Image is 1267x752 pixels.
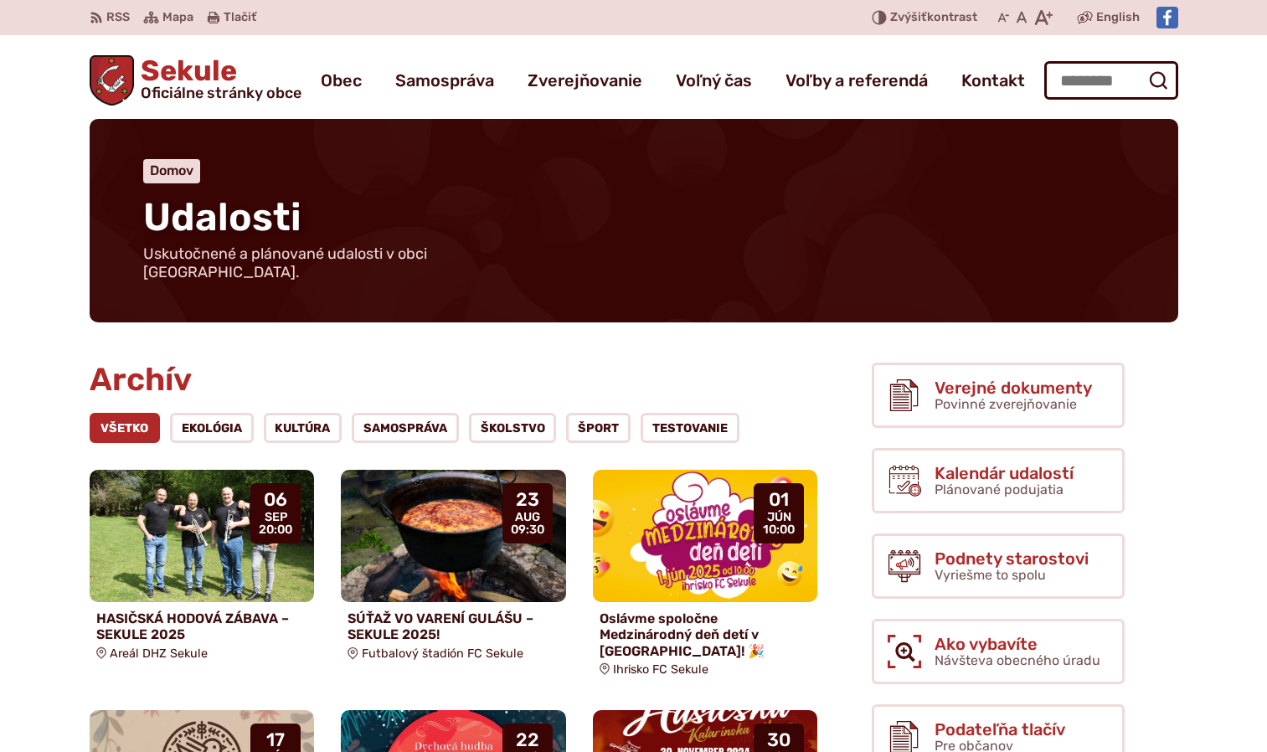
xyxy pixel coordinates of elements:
span: Verejné dokumenty [935,379,1092,397]
span: Zvýšiť [890,10,927,24]
a: ŠKOLSTVO [469,413,557,443]
span: 09:30 [511,523,544,537]
span: Tlačiť [224,11,256,25]
a: Voľný čas [676,57,752,104]
a: Ekológia [170,413,254,443]
a: Šport [566,413,631,443]
span: 17 [259,730,292,750]
a: Obec [321,57,362,104]
span: Podateľňa tlačív [935,720,1065,739]
span: 23 [511,490,544,510]
a: Samospráva [352,413,459,443]
a: Kalendár udalostí Plánované podujatia [872,448,1125,513]
span: 30 [762,730,796,750]
span: 10:00 [763,523,795,537]
span: Ihrisko FC Sekule [613,662,708,677]
span: Podnety starostovi [935,549,1089,568]
span: kontrast [890,11,977,25]
a: Domov [150,162,193,178]
a: Kultúra [264,413,343,443]
a: HASIČSKÁ HODOVÁ ZÁBAVA – SEKULE 2025 Areál DHZ Sekule 06 sep 20:00 [90,470,315,667]
a: Ako vybavíte Návšteva obecného úradu [872,619,1125,684]
span: Ako vybavíte [935,635,1100,653]
img: Prejsť na Facebook stránku [1156,7,1178,28]
span: Oficiálne stránky obce [141,85,301,100]
h4: Oslávme spoločne Medzinárodný deň detí v [GEOGRAPHIC_DATA]! 🎉 [600,610,811,659]
span: RSS [106,8,130,28]
h2: Archív [90,363,818,398]
p: Uskutočnené a plánované udalosti v obci [GEOGRAPHIC_DATA]. [143,245,545,281]
span: Povinné zverejňovanie [935,396,1077,412]
span: 06 [259,490,292,510]
span: 01 [763,490,795,510]
span: aug [511,511,544,524]
a: Podnety starostovi Vyriešme to spolu [872,533,1125,599]
span: Vyriešme to spolu [935,567,1046,583]
span: Návšteva obecného úradu [935,652,1100,668]
span: Sekule [134,57,301,100]
span: 20:00 [259,523,292,537]
a: Logo Sekule, prejsť na domovskú stránku. [90,55,302,106]
a: Kontakt [961,57,1025,104]
span: Areál DHZ Sekule [110,646,208,661]
a: English [1093,8,1143,28]
span: Udalosti [143,194,301,240]
span: Kalendár udalostí [935,464,1074,482]
img: Prejsť na domovskú stránku [90,55,135,106]
span: English [1096,8,1140,28]
a: Testovanie [641,413,739,443]
a: Všetko [90,413,161,443]
span: 22 [512,730,543,750]
a: Voľby a referendá [785,57,928,104]
span: Mapa [162,8,193,28]
span: jún [763,511,795,524]
span: sep [259,511,292,524]
a: Verejné dokumenty Povinné zverejňovanie [872,363,1125,428]
a: Oslávme spoločne Medzinárodný deň detí v [GEOGRAPHIC_DATA]! 🎉 Ihrisko FC Sekule 01 jún 10:00 [593,470,818,682]
a: Zverejňovanie [528,57,642,104]
span: Futbalový štadión FC Sekule [362,646,523,661]
span: Plánované podujatia [935,482,1064,497]
a: SÚŤAŽ VO VARENÍ GULÁŠU – SEKULE 2025! Futbalový štadión FC Sekule 23 aug 09:30 [341,470,566,667]
a: Samospráva [395,57,494,104]
h4: HASIČSKÁ HODOVÁ ZÁBAVA – SEKULE 2025 [96,610,308,642]
h4: SÚŤAŽ VO VARENÍ GULÁŠU – SEKULE 2025! [348,610,559,642]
